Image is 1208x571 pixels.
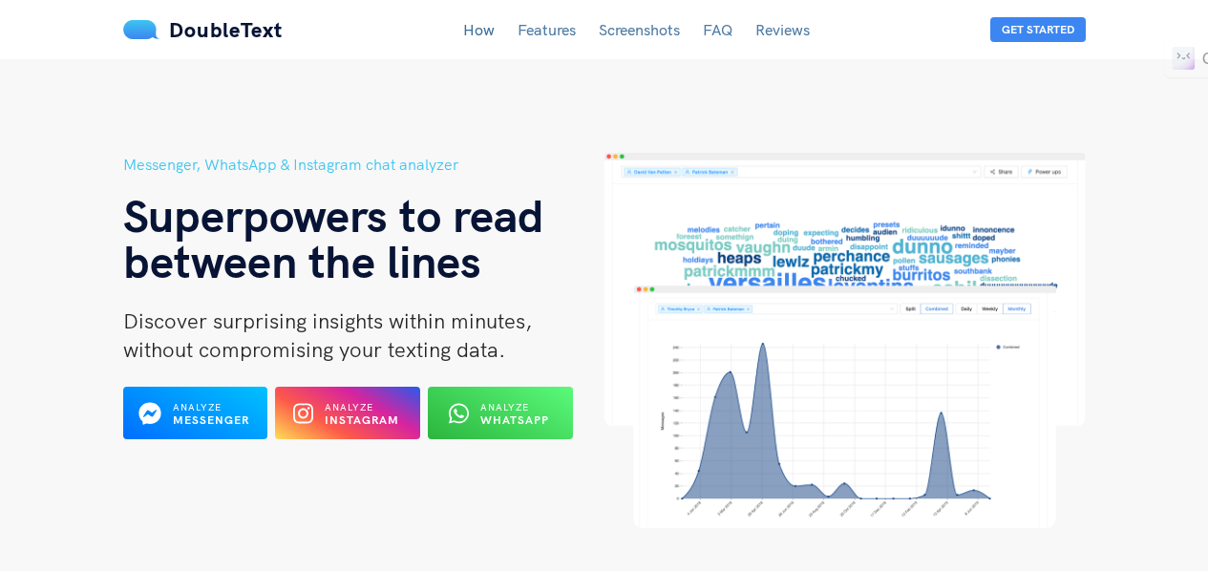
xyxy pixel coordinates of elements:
h5: Messenger, WhatsApp & Instagram chat analyzer [123,153,604,177]
a: DoubleText [123,16,283,43]
span: Analyze [325,401,373,413]
a: How [463,20,495,39]
b: WhatsApp [480,412,549,427]
a: Analyze Messenger [123,412,268,429]
button: Analyze Messenger [123,387,268,439]
a: Analyze Instagram [275,412,420,429]
img: mS3x8y1f88AAAAABJRU5ErkJggg== [123,20,159,39]
span: without compromising your texting data. [123,336,505,363]
a: Analyze WhatsApp [428,412,573,429]
button: Analyze WhatsApp [428,387,573,439]
span: Superpowers to read [123,186,544,243]
b: Messenger [173,412,249,427]
a: FAQ [703,20,732,39]
span: DoubleText [169,16,283,43]
button: Analyze Instagram [275,387,420,439]
span: Analyze [480,401,529,413]
a: Reviews [755,20,810,39]
span: between the lines [123,232,481,289]
a: Features [518,20,576,39]
span: Analyze [173,401,222,413]
img: hero [604,153,1086,528]
a: Screenshots [599,20,680,39]
button: Get Started [990,17,1086,42]
b: Instagram [325,412,399,427]
span: Discover surprising insights within minutes, [123,307,532,334]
